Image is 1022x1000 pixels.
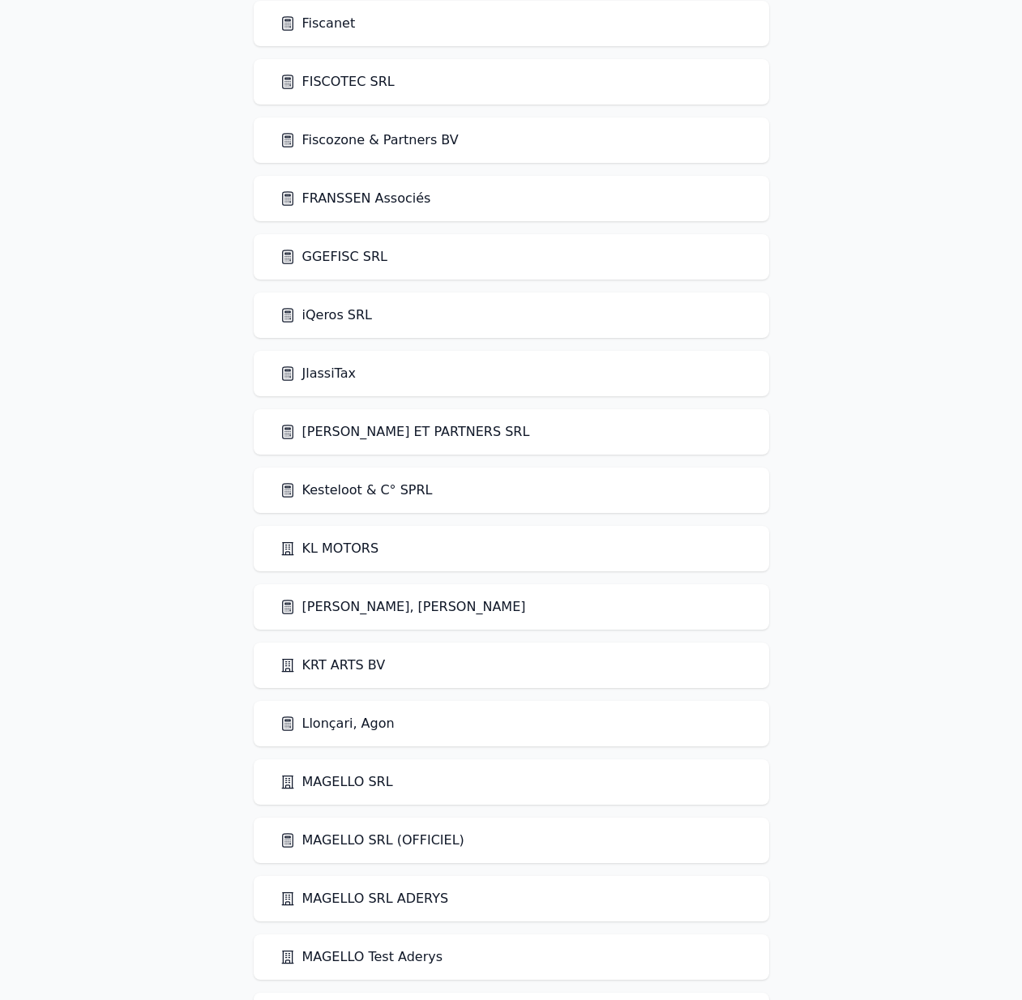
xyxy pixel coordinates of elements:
a: MAGELLO SRL (OFFICIEL) [280,831,464,850]
a: [PERSON_NAME] ET PARTNERS SRL [280,422,530,442]
a: MAGELLO Test Aderys [280,947,443,967]
a: iQeros SRL [280,306,373,325]
a: Fiscanet [280,14,356,33]
a: FRANSSEN Associés [280,189,431,208]
a: MAGELLO SRL [280,772,393,792]
a: FISCOTEC SRL [280,72,395,92]
a: JlassiTax [280,364,356,383]
a: KRT ARTS BV [280,656,386,675]
a: Fiscozone & Partners BV [280,130,459,150]
a: Kesteloot & C° SPRL [280,481,433,500]
a: KL MOTORS [280,539,379,558]
a: [PERSON_NAME], [PERSON_NAME] [280,597,526,617]
a: MAGELLO SRL ADERYS [280,889,449,908]
a: Llonçari, Agon [280,714,395,733]
a: GGEFISC SRL [280,247,387,267]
